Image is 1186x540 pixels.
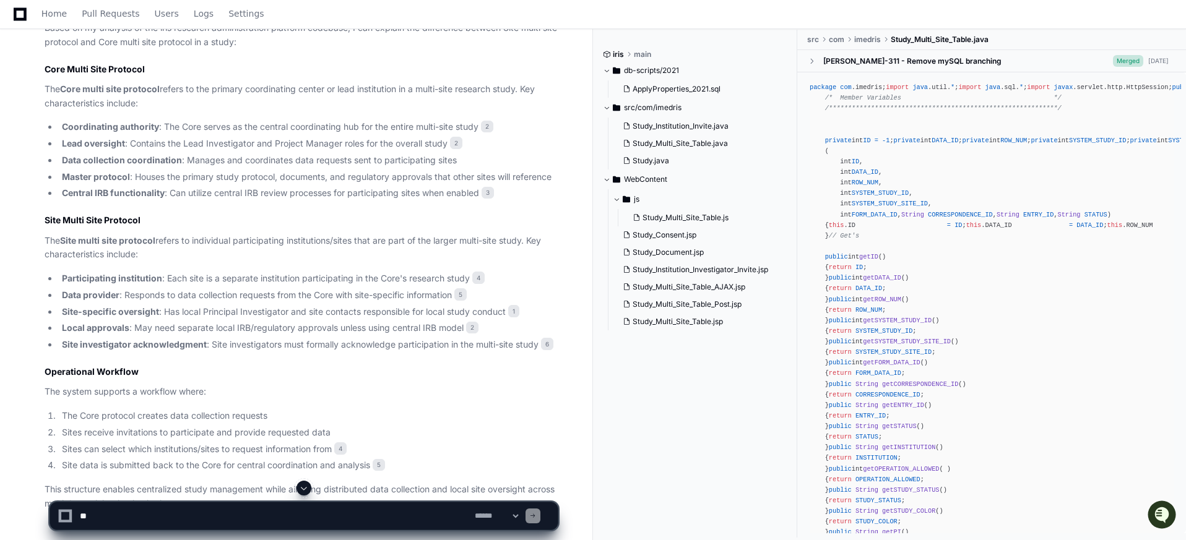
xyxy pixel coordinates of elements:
[603,98,788,118] button: src/com/imedris
[854,35,881,45] span: imedris
[472,272,485,284] span: 4
[45,214,558,226] h2: Site Multi Site Protocol
[613,172,620,187] svg: Directory
[633,247,704,257] span: Study_Document.jsp
[855,306,882,314] span: ROW_NUM
[634,49,651,59] span: main
[618,278,781,296] button: Study_Multi_Site_Table_AJAX.jsp
[882,422,916,430] span: getSTATUS
[58,321,558,335] li: : May need separate local IRB/regulatory approvals unless using central IRB model
[1069,137,1126,144] span: SYSTEM_STUDY_ID
[1127,84,1169,91] span: HttpSession
[840,84,851,91] span: com
[829,391,852,398] span: return
[1031,137,1057,144] span: private
[1069,221,1073,229] span: =
[618,226,781,244] button: Study_Consent.jsp
[633,299,742,309] span: Study_Multi_Site_Table_Post.jsp
[1004,84,1015,91] span: sql
[901,211,924,218] span: String
[12,92,35,114] img: 1756235613930-3d25f9e4-fa56-45dd-b3ad-e072dfbd1548
[855,444,878,451] span: String
[42,92,203,105] div: Start new chat
[882,444,935,451] span: getINSTITUTION
[855,264,863,271] span: ID
[855,369,901,377] span: FORM_DATA_ID
[829,465,852,473] span: public
[886,84,909,91] span: import
[829,232,859,239] span: // Get's
[825,253,848,260] span: public
[852,168,878,176] span: DATA_ID
[618,135,781,152] button: Study_Multi_Site_Table.java
[373,459,385,471] span: 5
[633,230,696,240] span: Study_Consent.jsp
[633,265,768,275] span: Study_Institution_Investigator_Invite.jsp
[633,84,721,94] span: ApplyProperties_2021.sql
[855,391,920,398] span: CORRESPONDENCE_ID
[618,313,781,330] button: Study_Multi_Site_Table.jsp
[58,305,558,319] li: : Has local Principal Investigator and site contacts responsible for local study conduct
[42,105,180,114] div: We're offline, but we'll be back soon!
[481,121,493,133] span: 2
[62,306,159,317] strong: Site-specific oversight
[613,100,620,115] svg: Directory
[1107,84,1123,91] span: http
[58,272,558,286] li: : Each site is a separate institution participating in the Core's research study
[613,189,788,209] button: js
[829,348,852,356] span: return
[963,137,989,144] span: private
[855,412,886,419] span: ENTRY_ID
[58,442,558,456] li: Sites can select which institutions/sites to request information from
[947,221,951,229] span: =
[863,317,932,324] span: getSYSTEM_STUDY_ID
[958,84,981,91] span: import
[62,121,159,132] strong: Coordinating authority
[618,80,781,98] button: ApplyProperties_2021.sql
[852,200,928,207] span: SYSTEM_STUDY_SITE_ID
[954,221,962,229] span: ID
[985,221,1011,229] span: DATA_ID
[829,306,852,314] span: return
[825,94,1062,101] span: /* Member Variables */
[62,339,207,349] strong: Site investigator acknowledgment
[58,409,558,423] li: The Core protocol creates data collection requests
[210,96,225,111] button: Start new chat
[633,139,728,148] span: Study_Multi_Site_Table.java
[58,458,558,473] li: Site data is submitted back to the Core for central coordination and analysis
[852,189,909,197] span: SYSTEM_STUDY_ID
[807,35,819,45] span: src
[863,137,870,144] span: ID
[624,103,682,113] span: src/com/imedris
[634,194,639,204] span: js
[829,285,852,292] span: return
[618,244,781,261] button: Study_Document.jsp
[932,84,947,91] span: util
[62,322,129,333] strong: Local approvals
[852,211,898,218] span: FORM_DATA_ID
[855,327,912,335] span: SYSTEM_STUDY_ID
[60,235,155,246] strong: Site multi site protocol
[62,155,182,165] strong: Data collection coordination
[829,422,852,430] span: public
[855,348,932,356] span: SYSTEM_STUDY_SITE_ID
[825,137,852,144] span: private
[58,288,558,302] li: : Responds to data collection requests from the Core with site-specific information
[58,120,558,134] li: : The Core serves as the central coordinating hub for the entire multi-site study
[643,213,729,223] span: Study_Multi_Site_Table.js
[45,63,558,75] h2: Core Multi Site Protocol
[45,385,558,399] p: The system supports a workflow where:
[58,170,558,184] li: : Houses the primary study protocol, documents, and regulatory approvals that other sites will re...
[928,211,993,218] span: CORRESPONDENCE_ID
[1126,221,1153,229] span: ROW_NUM
[45,82,558,111] p: The refers to the primary coordinating center or lead institution in a multi-site research study....
[810,84,836,91] span: package
[450,137,462,149] span: 2
[829,454,852,461] span: return
[41,10,67,17] span: Home
[62,171,130,182] strong: Master protocol
[58,186,558,200] li: : Can utilize central IRB review processes for participating sites when enabled
[623,192,630,207] svg: Directory
[863,359,920,366] span: getFORM_DATA_ID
